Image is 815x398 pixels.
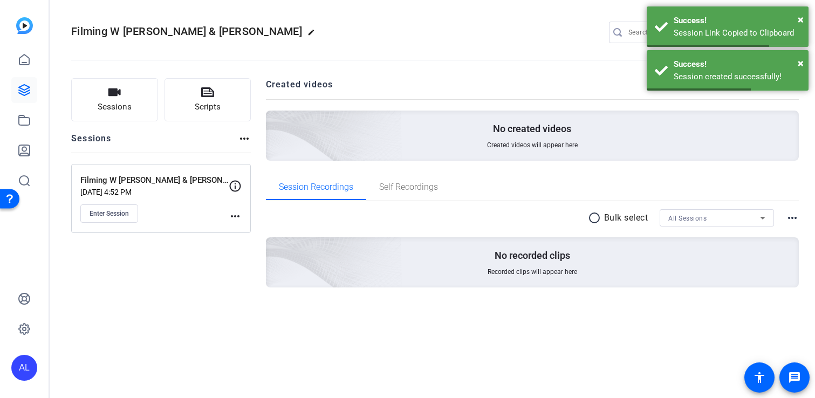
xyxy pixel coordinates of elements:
span: Created videos will appear here [487,141,578,149]
mat-icon: more_horiz [786,211,799,224]
button: Scripts [165,78,251,121]
span: Filming W [PERSON_NAME] & [PERSON_NAME] [71,25,302,38]
span: Self Recordings [379,183,438,191]
p: No recorded clips [495,249,570,262]
img: Creted videos background [145,4,402,238]
span: × [798,57,804,70]
div: Session Link Copied to Clipboard [674,27,800,39]
input: Search [628,26,725,39]
mat-icon: edit [307,29,320,42]
div: Success! [674,58,800,71]
div: AL [11,355,37,381]
button: Close [798,55,804,71]
button: Enter Session [80,204,138,223]
mat-icon: message [788,371,801,384]
mat-icon: more_horiz [238,132,251,145]
button: Sessions [71,78,158,121]
p: No created videos [493,122,571,135]
div: Session created successfully! [674,71,800,83]
p: Filming W [PERSON_NAME] & [PERSON_NAME] [80,174,229,187]
span: Enter Session [90,209,129,218]
img: blue-gradient.svg [16,17,33,34]
span: Recorded clips will appear here [488,267,577,276]
span: × [798,13,804,26]
mat-icon: radio_button_unchecked [588,211,604,224]
span: All Sessions [668,215,707,222]
p: Bulk select [604,211,648,224]
img: embarkstudio-empty-session.png [145,131,402,365]
h2: Sessions [71,132,112,153]
h2: Created videos [266,78,786,99]
span: Sessions [98,101,132,113]
mat-icon: accessibility [753,371,766,384]
button: Close [798,11,804,28]
div: Success! [674,15,800,27]
p: [DATE] 4:52 PM [80,188,229,196]
span: Session Recordings [279,183,353,191]
span: Scripts [195,101,221,113]
mat-icon: more_horiz [229,210,242,223]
